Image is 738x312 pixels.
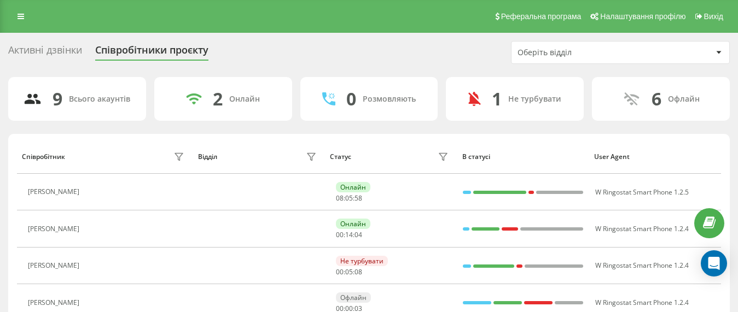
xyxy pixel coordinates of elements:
div: 2 [213,89,223,109]
div: [PERSON_NAME] [28,262,82,269]
div: Онлайн [336,182,370,192]
div: Розмовляють [363,95,416,104]
span: 08 [336,193,344,203]
div: Оберіть відділ [518,48,648,57]
span: W Ringostat Smart Phone 1.2.5 [595,187,689,197]
span: 58 [355,193,362,203]
div: Активні дзвінки [8,44,82,61]
div: Не турбувати [336,256,388,266]
span: Реферальна програма [501,12,582,21]
div: Офлайн [336,292,371,303]
div: 1 [492,89,502,109]
div: Офлайн [668,95,700,104]
div: [PERSON_NAME] [28,299,82,307]
div: Статус [330,153,351,161]
div: : : [336,195,362,202]
span: 00 [336,267,344,276]
span: W Ringostat Smart Phone 1.2.4 [595,261,689,270]
span: W Ringostat Smart Phone 1.2.4 [595,298,689,307]
div: Співробітники проєкту [95,44,208,61]
div: User Agent [594,153,716,161]
div: Онлайн [229,95,260,104]
div: Відділ [198,153,217,161]
span: 05 [345,267,353,276]
div: 9 [53,89,62,109]
div: Всього акаунтів [69,95,130,104]
div: В статусі [462,153,584,161]
span: Налаштування профілю [600,12,685,21]
span: Вихід [704,12,723,21]
span: 05 [345,193,353,203]
div: [PERSON_NAME] [28,188,82,196]
div: Не турбувати [508,95,561,104]
div: Open Intercom Messenger [701,250,727,276]
div: 6 [652,89,661,109]
div: : : [336,231,362,239]
div: 0 [346,89,356,109]
div: Співробітник [22,153,65,161]
span: 04 [355,230,362,239]
div: : : [336,268,362,276]
div: [PERSON_NAME] [28,225,82,233]
span: 14 [345,230,353,239]
div: Онлайн [336,219,370,229]
span: 08 [355,267,362,276]
span: 00 [336,230,344,239]
span: W Ringostat Smart Phone 1.2.4 [595,224,689,233]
